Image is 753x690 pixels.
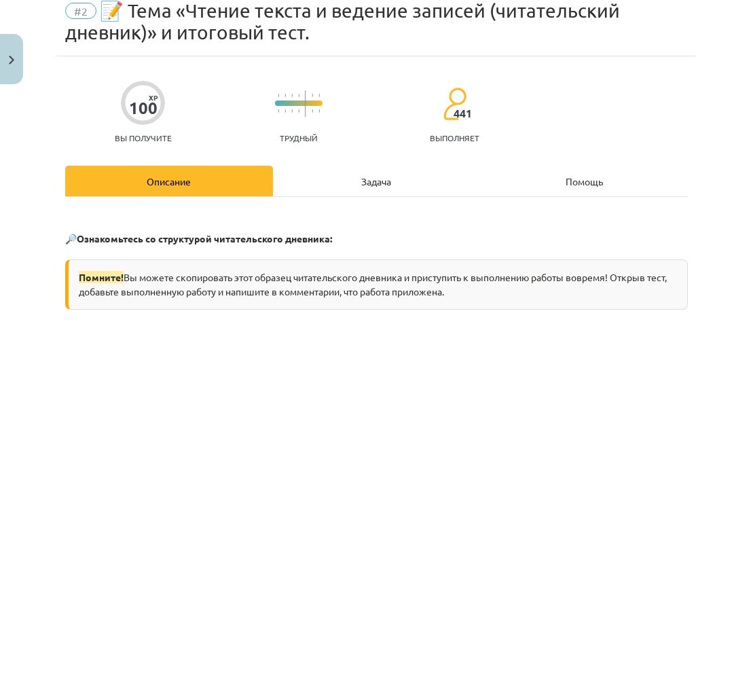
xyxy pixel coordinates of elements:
font: Задача [361,175,391,187]
font: #2 [74,4,88,18]
img: icon-long-line-d9ea69661e0d244f92f715978eff75569469978d946b2353a9bb055b3ed8787d.svg [305,90,306,117]
font: 🔎 [65,232,77,244]
img: icon-short-line-57e1e144782c952c97e751825c79c345078a6d821885a25fce030b3d8c18986b.svg [291,94,293,97]
img: icon-short-line-57e1e144782c952c97e751825c79c345078a6d821885a25fce030b3d8c18986b.svg [312,109,313,113]
img: icon-close-lesson-0947bae3869378f0d4975bcd49f059093ad1ed9edebbc8119c70593378902aed.svg [9,56,14,65]
img: icon-short-line-57e1e144782c952c97e751825c79c345078a6d821885a25fce030b3d8c18986b.svg [278,109,279,113]
img: icon-short-line-57e1e144782c952c97e751825c79c345078a6d821885a25fce030b3d8c18986b.svg [318,109,320,113]
font: Помните! [79,271,124,283]
font: Вы можете скопировать этот образец читательского дневника и приступить к выполнению работы воврем... [79,271,667,297]
font: Вы получите [115,132,172,143]
font: Ознакомьтесь со структурой читательского дневника: [77,232,332,244]
font: 441 [454,106,472,120]
font: Трудный [280,132,318,143]
font: выполняет [430,132,479,143]
img: icon-short-line-57e1e144782c952c97e751825c79c345078a6d821885a25fce030b3d8c18986b.svg [298,94,299,97]
font: 100 [129,97,158,118]
img: icon-short-line-57e1e144782c952c97e751825c79c345078a6d821885a25fce030b3d8c18986b.svg [318,94,320,97]
img: students-c634bb4e5e11cddfef0936a35e636f08e4e9abd3cc4e673bd6f9a4125e45ecb1.svg [443,87,466,121]
img: icon-short-line-57e1e144782c952c97e751825c79c345078a6d821885a25fce030b3d8c18986b.svg [278,94,279,97]
img: icon-short-line-57e1e144782c952c97e751825c79c345078a6d821885a25fce030b3d8c18986b.svg [298,109,299,113]
img: icon-short-line-57e1e144782c952c97e751825c79c345078a6d821885a25fce030b3d8c18986b.svg [312,94,313,97]
font: Помощь [566,175,603,187]
font: Описание [147,175,191,187]
img: icon-short-line-57e1e144782c952c97e751825c79c345078a6d821885a25fce030b3d8c18986b.svg [284,109,286,113]
img: icon-short-line-57e1e144782c952c97e751825c79c345078a6d821885a25fce030b3d8c18986b.svg [291,109,293,113]
font: XP [149,92,158,103]
img: icon-short-line-57e1e144782c952c97e751825c79c345078a6d821885a25fce030b3d8c18986b.svg [284,94,286,97]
